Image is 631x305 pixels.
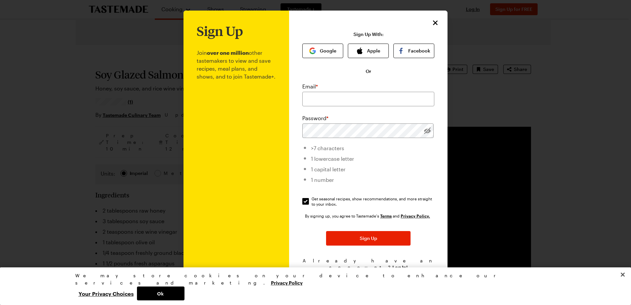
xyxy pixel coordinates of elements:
button: Log In! [392,264,408,271]
button: Your Privacy Choices [75,287,137,300]
input: Get seasonal recipes, show recommendations, and more straight to your inbox. [302,198,309,205]
button: Google [302,44,343,58]
button: Facebook [393,44,434,58]
a: More information about your privacy, opens in a new tab [271,279,303,286]
span: Already have an account? [303,258,434,270]
button: Ok [137,287,184,300]
button: Apple [348,44,389,58]
span: >7 characters [311,145,344,151]
span: 1 lowercase letter [311,155,354,162]
span: Sign Up [360,235,377,242]
span: Or [366,68,371,75]
div: Privacy [75,272,550,300]
label: Email [302,83,318,90]
b: over one million [207,50,249,56]
button: Sign Up [326,231,411,246]
h1: Sign Up [197,24,243,38]
a: Tastemade Terms of Service [380,213,392,219]
div: We may store cookies on your device to enhance our services and marketing. [75,272,550,287]
span: 1 capital letter [311,166,346,172]
div: By signing up, you agree to Tastemade's and [305,213,432,219]
p: Sign Up With: [353,32,383,37]
label: Password [302,114,328,122]
button: Close [431,18,440,27]
button: Close [615,267,630,282]
span: 1 number [311,177,334,183]
a: Tastemade Privacy Policy [401,213,430,219]
span: Get seasonal recipes, show recommendations, and more straight to your inbox. [312,196,435,207]
p: Join other tastemakers to view and save recipes, meal plans, and shows, and to join Tastemade+. [197,38,276,285]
